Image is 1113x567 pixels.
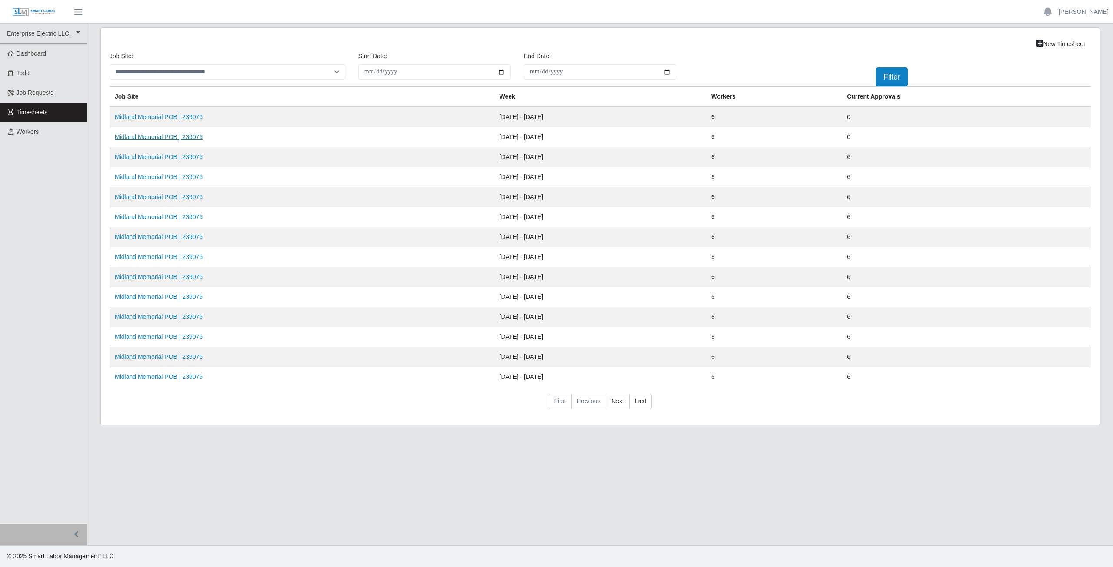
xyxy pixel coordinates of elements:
td: 6 [706,167,842,187]
td: [DATE] - [DATE] [494,147,706,167]
td: 6 [706,187,842,207]
td: 6 [842,327,1091,347]
span: Timesheets [17,109,48,116]
label: Start Date: [358,52,387,61]
td: 6 [842,307,1091,327]
td: [DATE] - [DATE] [494,207,706,227]
td: 6 [842,267,1091,287]
td: [DATE] - [DATE] [494,187,706,207]
td: 6 [842,227,1091,247]
span: Job Requests [17,89,54,96]
th: Week [494,87,706,107]
td: 6 [706,307,842,327]
td: 6 [842,147,1091,167]
td: 6 [842,247,1091,267]
td: 6 [842,207,1091,227]
td: 6 [706,207,842,227]
td: [DATE] - [DATE] [494,347,706,367]
a: Midland Memorial POB | 239076 [115,313,203,320]
td: [DATE] - [DATE] [494,247,706,267]
label: job site: [110,52,133,61]
a: Last [629,394,652,409]
span: © 2025 Smart Labor Management, LLC [7,553,113,560]
img: SLM Logo [12,7,56,17]
button: Filter [876,67,908,86]
td: 6 [706,267,842,287]
td: [DATE] - [DATE] [494,167,706,187]
td: 6 [842,347,1091,367]
a: Midland Memorial POB | 239076 [115,293,203,300]
td: 6 [706,107,842,127]
td: 6 [706,127,842,147]
a: Midland Memorial POB | 239076 [115,353,203,360]
nav: pagination [110,394,1091,416]
td: [DATE] - [DATE] [494,287,706,307]
td: 6 [706,227,842,247]
span: Workers [17,128,39,135]
td: [DATE] - [DATE] [494,367,706,387]
a: Midland Memorial POB | 239076 [115,153,203,160]
a: Next [606,394,630,409]
a: Midland Memorial POB | 239076 [115,233,203,240]
td: [DATE] - [DATE] [494,127,706,147]
a: [PERSON_NAME] [1059,7,1109,17]
span: Todo [17,70,30,76]
td: [DATE] - [DATE] [494,267,706,287]
a: Midland Memorial POB | 239076 [115,173,203,180]
a: Midland Memorial POB | 239076 [115,133,203,140]
td: 6 [706,287,842,307]
td: 6 [706,367,842,387]
a: Midland Memorial POB | 239076 [115,273,203,280]
span: Dashboard [17,50,47,57]
td: 6 [842,187,1091,207]
td: 6 [842,367,1091,387]
a: Midland Memorial POB | 239076 [115,253,203,260]
th: job site [110,87,494,107]
td: 6 [706,247,842,267]
td: [DATE] - [DATE] [494,327,706,347]
th: Workers [706,87,842,107]
td: 6 [706,147,842,167]
td: [DATE] - [DATE] [494,107,706,127]
td: 6 [706,327,842,347]
a: Midland Memorial POB | 239076 [115,193,203,200]
a: Midland Memorial POB | 239076 [115,333,203,340]
td: 6 [706,347,842,367]
a: Midland Memorial POB | 239076 [115,373,203,380]
td: [DATE] - [DATE] [494,307,706,327]
a: New Timesheet [1031,36,1091,52]
label: End Date: [524,52,551,61]
a: Midland Memorial POB | 239076 [115,113,203,120]
td: 0 [842,107,1091,127]
td: 6 [842,167,1091,187]
th: Current Approvals [842,87,1091,107]
td: 6 [842,287,1091,307]
a: Midland Memorial POB | 239076 [115,213,203,220]
td: 0 [842,127,1091,147]
td: [DATE] - [DATE] [494,227,706,247]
